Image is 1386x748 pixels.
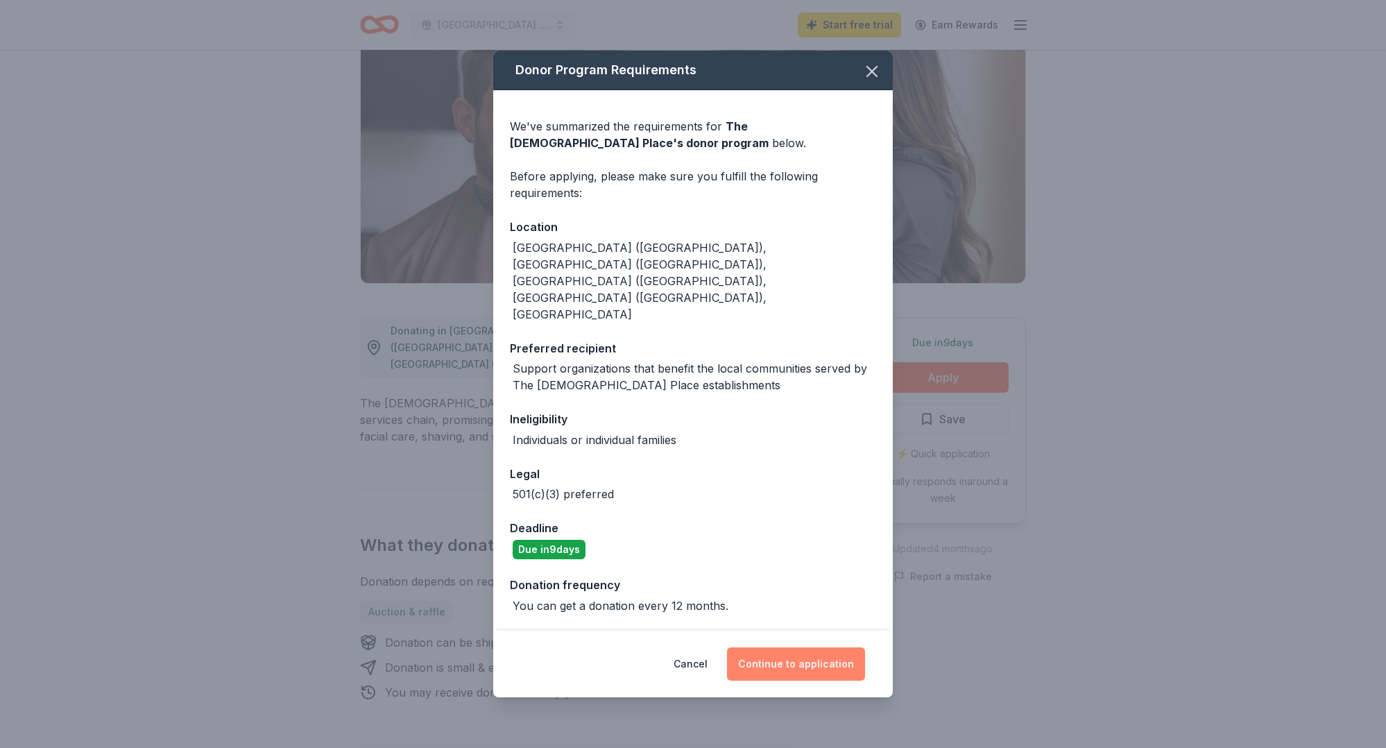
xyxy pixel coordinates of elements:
[510,218,876,236] div: Location
[510,168,876,201] div: Before applying, please make sure you fulfill the following requirements:
[513,486,614,502] div: 501(c)(3) preferred
[513,540,585,559] div: Due in 9 days
[510,339,876,357] div: Preferred recipient
[510,118,876,151] div: We've summarized the requirements for below.
[510,519,876,537] div: Deadline
[727,647,865,681] button: Continue to application
[674,647,708,681] button: Cancel
[510,576,876,594] div: Donation frequency
[513,597,728,614] div: You can get a donation every 12 months.
[513,360,876,393] div: Support organizations that benefit the local communities served by The [DEMOGRAPHIC_DATA] Place e...
[510,410,876,428] div: Ineligibility
[510,465,876,483] div: Legal
[493,51,893,90] div: Donor Program Requirements
[513,239,876,323] div: [GEOGRAPHIC_DATA] ([GEOGRAPHIC_DATA]), [GEOGRAPHIC_DATA] ([GEOGRAPHIC_DATA]), [GEOGRAPHIC_DATA] (...
[513,432,676,448] div: Individuals or individual families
